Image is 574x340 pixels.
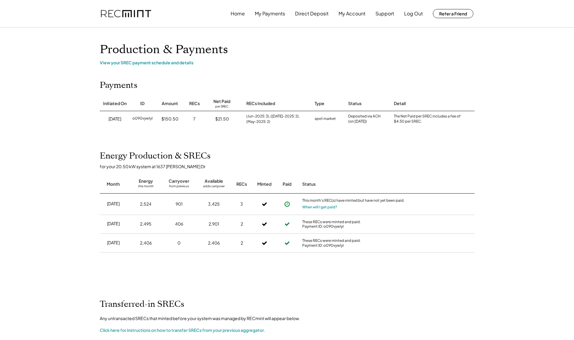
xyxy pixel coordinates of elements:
div: 2,495 [140,221,151,227]
div: [DATE] [109,116,121,122]
div: Amount [162,101,178,107]
div: Net Paid [213,98,230,104]
div: $21.50 [215,116,229,122]
div: Initiated On [103,101,127,107]
div: 0 [177,240,180,246]
div: [DATE] [107,201,120,207]
h2: Payments [100,80,138,91]
div: (Jun-2025: 3), ([DATE]-2025: 2), (May-2025: 2) [246,114,309,124]
div: Energy [139,178,153,184]
button: Refer a Friend [433,9,473,18]
div: adds carryover [203,184,225,190]
button: Log Out [404,8,423,20]
div: These RECs were minted and paid. Payment ID: o090vywlyl [302,220,405,229]
div: from previous [169,184,189,190]
button: When will I get paid? [302,204,337,210]
div: Status [348,101,362,107]
div: RECs [189,101,200,107]
div: RECs [236,181,247,187]
div: Available [205,178,223,184]
div: ID [140,101,144,107]
div: 2,901 [209,221,219,227]
div: 7 [193,116,196,122]
div: Click here for instructions on how to transfer SRECs from your previous aggregator. [100,327,265,333]
button: My Payments [255,8,285,20]
div: spot market [315,116,336,122]
h1: Production & Payments [100,43,475,57]
div: Status [302,181,405,187]
div: Any untransacted SRECs that minted before your system was managed by RECmint will appear below. [100,316,300,322]
div: 2,406 [140,240,152,246]
div: 406 [175,221,183,227]
div: These RECs were minted and paid. Payment ID: o090vywlyl [302,238,405,248]
div: 2,524 [140,201,151,207]
div: [DATE] [107,221,120,227]
div: per SREC [215,104,229,109]
div: this month [138,184,154,190]
div: 2 [241,240,243,246]
div: for your 20.50 kW system at 1637 [PERSON_NAME] Dr [100,164,481,169]
div: Paid [283,181,291,187]
div: Carryover [169,178,189,184]
div: Type [315,101,324,107]
img: recmint-logotype%403x.png [101,10,151,18]
div: The Net Paid per SREC includes a fee of $4.50 per SREC. [394,114,463,124]
div: Month [107,181,120,187]
h2: Energy Production & SRECs [100,151,211,161]
div: o090vywlyl [132,116,153,122]
div: 3 [240,201,243,207]
div: 3,425 [208,201,220,207]
div: 901 [176,201,183,207]
button: Direct Deposit [295,8,329,20]
div: Minted [257,181,271,187]
button: My Account [339,8,365,20]
div: This month's REC(s) have minted but have not yet been paid. [302,198,405,204]
div: View your SREC payment schedule and details [100,60,475,65]
div: 2 [241,221,243,227]
div: 2,406 [208,240,220,246]
div: $150.50 [161,116,178,122]
div: RECs Included [246,101,275,107]
div: [DATE] [107,240,120,246]
div: Detail [394,101,406,107]
div: Deposited via ACH (on [DATE]) [348,114,381,124]
button: Payment approved, but not yet initiated. [283,200,292,209]
button: Support [375,8,394,20]
button: Home [231,8,245,20]
h2: Transferred-in SRECs [100,299,184,310]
